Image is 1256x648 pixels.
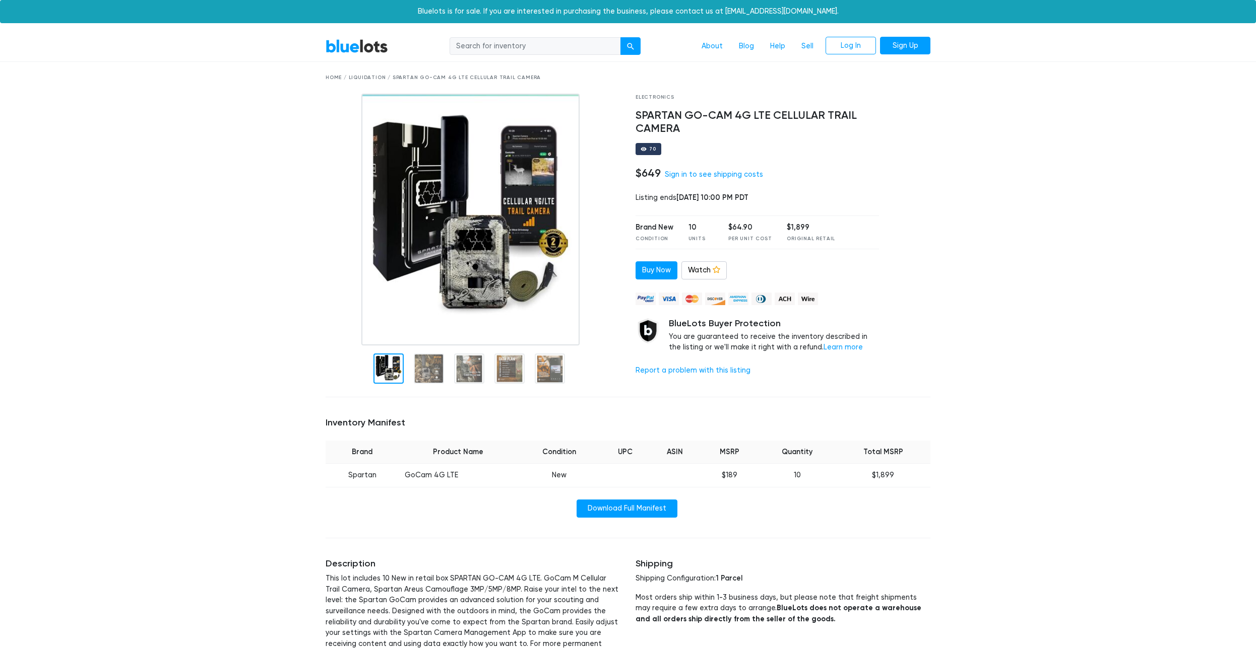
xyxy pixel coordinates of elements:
img: discover-82be18ecfda2d062aad2762c1ca80e2d36a4073d45c9e0ffae68cd515fbd3d32.png [705,293,725,305]
div: 70 [649,147,656,152]
a: Buy Now [636,261,677,279]
div: Condition [636,235,673,243]
a: Blog [731,37,762,56]
img: ach-b7992fed28a4f97f893c574229be66187b9afb3f1a8d16a4691d3d3140a8ab00.png [775,293,795,305]
td: New [518,464,601,487]
a: Log In [826,37,876,55]
td: 10 [759,464,836,487]
th: MSRP [701,441,758,464]
a: Sell [793,37,822,56]
h5: Inventory Manifest [326,417,930,428]
img: buyer_protection_shield-3b65640a83011c7d3ede35a8e5a80bfdfaa6a97447f0071c1475b91a4b0b3d01.png [636,318,661,343]
th: ASIN [650,441,701,464]
h5: BlueLots Buyer Protection [669,318,879,329]
img: paypal_credit-80455e56f6e1299e8d57f40c0dcee7b8cd4ae79b9eccbfc37e2480457ba36de9.png [636,293,656,305]
p: Shipping Configuration: [636,573,930,584]
a: Learn more [824,343,863,351]
a: About [694,37,731,56]
div: 10 [688,222,714,233]
a: Help [762,37,793,56]
img: mastercard-42073d1d8d11d6635de4c079ffdb20a4f30a903dc55d1612383a1b395dd17f39.png [682,293,702,305]
td: $189 [701,464,758,487]
td: GoCam 4G LTE [399,464,518,487]
h5: Shipping [636,558,930,569]
img: 77303dea-1646-4151-9321-2f46e3c4a43d-1753791349.jpg [361,94,580,345]
td: Spartan [326,464,399,487]
th: Product Name [399,441,518,464]
span: [DATE] 10:00 PM PDT [676,193,748,202]
span: 1 Parcel [716,573,742,583]
th: Quantity [759,441,836,464]
a: Report a problem with this listing [636,366,750,375]
input: Search for inventory [450,37,621,55]
a: Sign in to see shipping costs [665,170,763,179]
a: Sign Up [880,37,930,55]
th: UPC [601,441,649,464]
th: Condition [518,441,601,464]
a: BlueLots [326,39,388,53]
img: wire-908396882fe19aaaffefbd8e17b12f2f29708bd78693273c0e28e3a24408487f.png [798,293,818,305]
div: Listing ends [636,192,879,203]
strong: BlueLots does not operate a warehouse and all orders ship directly from the seller of the goods. [636,603,921,623]
h5: Description [326,558,620,569]
div: You are guaranteed to receive the inventory described in the listing or we'll make it right with ... [669,318,879,353]
h4: $649 [636,167,661,180]
a: Download Full Manifest [577,499,677,518]
img: american_express-ae2a9f97a040b4b41f6397f7637041a5861d5f99d0716c09922aba4e24c8547d.png [728,293,748,305]
div: $64.90 [728,222,772,233]
div: Home / Liquidation / SPARTAN GO-CAM 4G LTE CELLULAR TRAIL CAMERA [326,74,930,82]
th: Brand [326,441,399,464]
div: Brand New [636,222,673,233]
h4: SPARTAN GO-CAM 4G LTE CELLULAR TRAIL CAMERA [636,109,879,135]
p: Most orders ship within 1-3 business days, but please note that freight shipments may require a f... [636,592,930,625]
div: Electronics [636,94,879,101]
div: Units [688,235,714,243]
div: $1,899 [787,222,835,233]
img: diners_club-c48f30131b33b1bb0e5d0e2dbd43a8bea4cb12cb2961413e2f4250e06c020426.png [751,293,772,305]
div: Original Retail [787,235,835,243]
a: Watch [681,261,727,279]
td: $1,899 [836,464,930,487]
img: visa-79caf175f036a155110d1892330093d4c38f53c55c9ec9e2c3a54a56571784bb.png [659,293,679,305]
div: Per Unit Cost [728,235,772,243]
th: Total MSRP [836,441,930,464]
